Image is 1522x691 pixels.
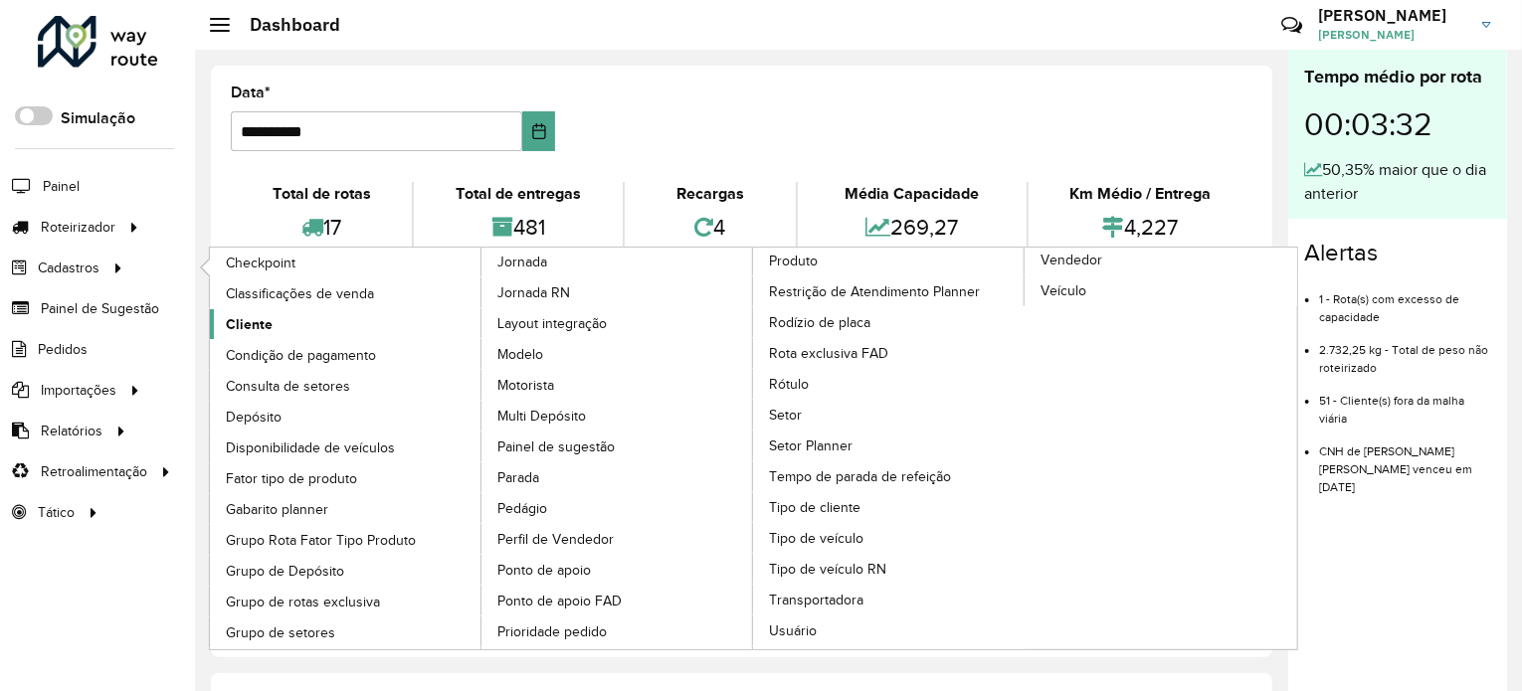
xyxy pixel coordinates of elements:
a: Fator tipo de produto [210,463,482,493]
div: 00:03:32 [1304,90,1491,158]
a: Grupo de Depósito [210,556,482,586]
div: Total de rotas [236,182,407,206]
span: Classificações de venda [226,283,374,304]
span: Setor [769,405,802,426]
span: Modelo [497,344,543,365]
a: Parada [481,462,754,492]
a: Contato Rápido [1270,4,1313,47]
span: Depósito [226,407,282,428]
a: Jornada [210,248,754,649]
a: Layout integração [481,308,754,338]
a: Usuário [753,615,1026,645]
a: Disponibilidade de veículos [210,432,482,462]
a: Tipo de veículo [753,523,1026,553]
label: Data [231,81,271,104]
span: Tipo de veículo [769,528,863,549]
span: Fator tipo de produto [226,468,357,489]
span: Retroalimentação [41,461,147,482]
a: Ponto de apoio [481,555,754,585]
a: Produto [481,248,1026,649]
a: Transportadora [753,585,1026,614]
span: Prioridade pedido [497,621,607,642]
a: Rota exclusiva FAD [753,338,1026,368]
span: Grupo Rota Fator Tipo Produto [226,530,416,551]
span: Ponto de apoio FAD [497,591,622,611]
span: Painel de sugestão [497,436,615,457]
h3: [PERSON_NAME] [1318,6,1467,25]
span: Painel de Sugestão [41,298,159,319]
a: Setor [753,400,1026,430]
span: Veículo [1041,280,1086,301]
div: Média Capacidade [803,182,1021,206]
span: Produto [769,251,818,271]
a: Gabarito planner [210,494,482,524]
li: 1 - Rota(s) com excesso de capacidade [1319,275,1491,326]
div: 50,35% maior que o dia anterior [1304,158,1491,206]
label: Simulação [61,106,135,130]
span: Rodízio de placa [769,312,870,333]
div: Recargas [630,182,791,206]
span: Layout integração [497,313,607,334]
a: Ponto de apoio FAD [481,586,754,615]
div: 481 [419,206,617,249]
span: Grupo de Depósito [226,561,344,582]
span: Pedágio [497,498,547,519]
a: Checkpoint [210,248,482,277]
div: Total de entregas [419,182,617,206]
span: Relatórios [41,421,102,441]
div: 269,27 [803,206,1021,249]
span: Perfil de Vendedor [497,529,614,550]
div: 4 [630,206,791,249]
h4: Alertas [1304,239,1491,267]
span: Roteirizador [41,217,115,238]
a: Depósito [210,402,482,432]
span: Rótulo [769,374,809,395]
a: Tempo de parada de refeição [753,461,1026,491]
h2: Dashboard [230,14,340,36]
span: Disponibilidade de veículos [226,437,395,458]
a: Grupo Rota Fator Tipo Produto [210,525,482,555]
a: Multi Depósito [481,401,754,431]
span: Parada [497,467,539,488]
span: Tático [38,502,75,523]
span: Vendedor [1041,250,1102,270]
span: [PERSON_NAME] [1318,26,1467,44]
a: Vendedor [753,248,1297,649]
span: Checkpoint [226,253,295,273]
a: Modelo [481,339,754,369]
span: Grupo de setores [226,622,335,643]
a: Motorista [481,370,754,400]
span: Restrição de Atendimento Planner [769,281,980,302]
span: Multi Depósito [497,406,586,427]
span: Tipo de veículo RN [769,559,886,580]
a: Consulta de setores [210,371,482,401]
a: Perfil de Vendedor [481,524,754,554]
li: 2.732,25 kg - Total de peso não roteirizado [1319,326,1491,377]
div: Tempo médio por rota [1304,64,1491,90]
a: Prioridade pedido [481,616,754,646]
a: Classificações de venda [210,278,482,308]
span: Tipo de cliente [769,497,860,518]
span: Ponto de apoio [497,560,591,581]
div: 4,227 [1034,206,1247,249]
span: Pedidos [38,339,88,360]
span: Tempo de parada de refeição [769,466,951,487]
div: Km Médio / Entrega [1034,182,1247,206]
a: Cliente [210,309,482,339]
span: Painel [43,176,80,197]
span: Gabarito planner [226,499,328,520]
span: Setor Planner [769,435,853,456]
span: Condição de pagamento [226,345,376,366]
a: Condição de pagamento [210,340,482,370]
span: Importações [41,380,116,401]
span: Consulta de setores [226,376,350,397]
span: Motorista [497,375,554,396]
a: Painel de sugestão [481,432,754,461]
span: Jornada RN [497,282,570,303]
a: Pedágio [481,493,754,523]
span: Usuário [769,620,817,641]
a: Rótulo [753,369,1026,399]
a: Veículo [1025,275,1297,305]
span: Grupo de rotas exclusiva [226,592,380,612]
li: CNH de [PERSON_NAME] [PERSON_NAME] venceu em [DATE] [1319,428,1491,496]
